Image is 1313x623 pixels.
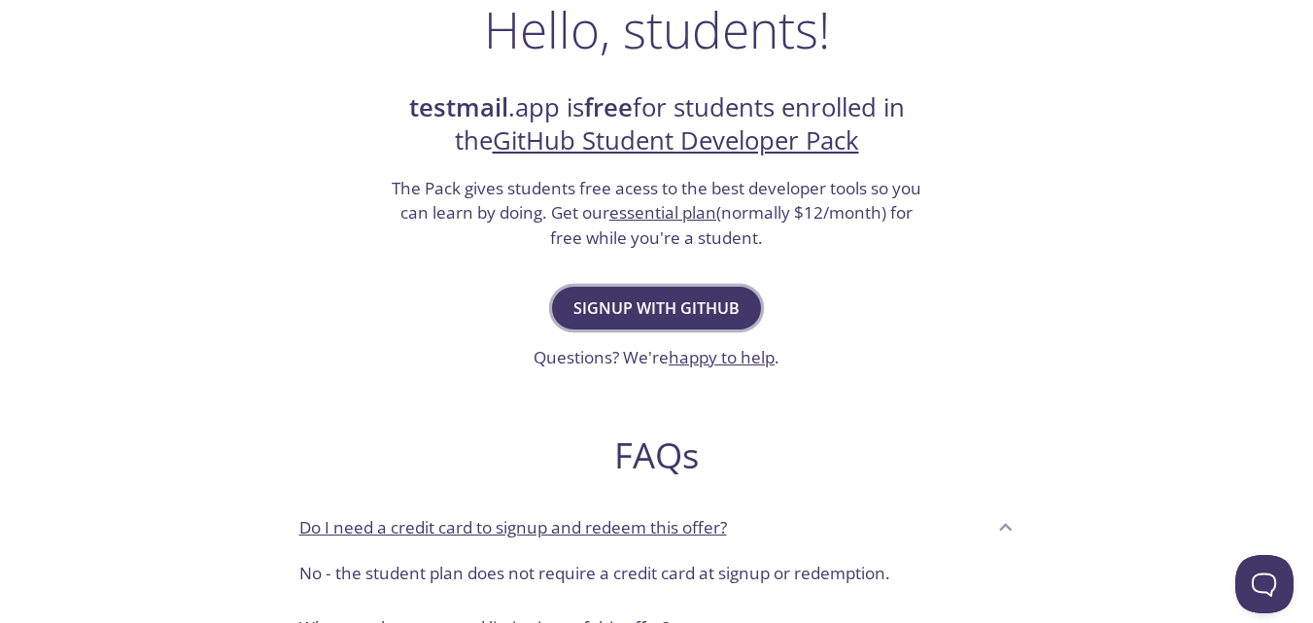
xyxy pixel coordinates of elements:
[669,346,775,368] a: happy to help
[493,123,859,157] a: GitHub Student Developer Pack
[609,201,716,224] a: essential plan
[409,90,508,124] strong: testmail
[284,433,1030,477] h2: FAQs
[552,287,761,329] button: Signup with GitHub
[284,501,1030,553] div: Do I need a credit card to signup and redeem this offer?
[390,176,924,251] h3: The Pack gives students free acess to the best developer tools so you can learn by doing. Get our...
[573,294,740,322] span: Signup with GitHub
[534,345,779,370] h3: Questions? We're .
[1235,555,1294,613] iframe: Help Scout Beacon - Open
[390,91,924,158] h2: .app is for students enrolled in the
[284,553,1030,602] div: Do I need a credit card to signup and redeem this offer?
[299,515,727,540] p: Do I need a credit card to signup and redeem this offer?
[584,90,633,124] strong: free
[299,561,1015,586] p: No - the student plan does not require a credit card at signup or redemption.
